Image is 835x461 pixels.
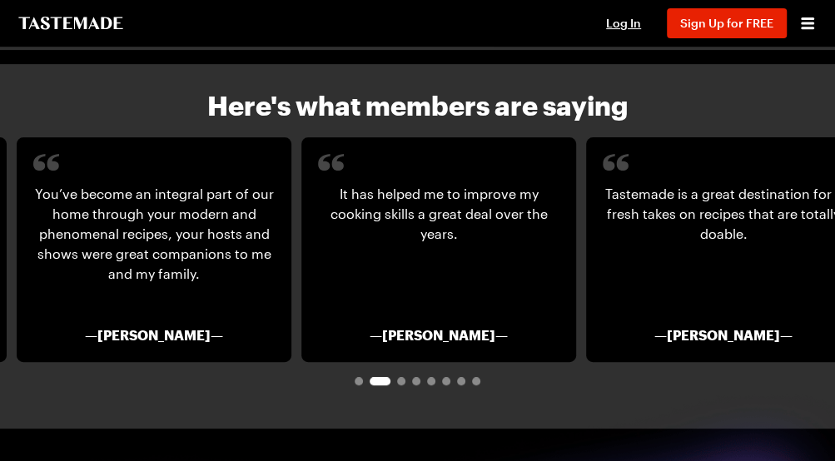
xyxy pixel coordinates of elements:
button: Sign Up for FREE [667,8,787,38]
p: You’ve become an integral part of our home through your modern and phenomenal recipes, your hosts... [33,184,275,284]
div: 3 / 9 [301,137,576,402]
div: 2 / 9 [17,137,291,402]
span: Go to slide 5 [427,377,435,385]
p: — [PERSON_NAME] — [318,325,559,345]
span: Go to slide 8 [472,377,480,385]
p: — [PERSON_NAME] — [33,325,275,345]
span: Go to slide 2 [370,377,390,385]
span: Log In [606,16,641,30]
h3: Here's what members are saying [17,91,818,121]
button: Log In [590,15,657,32]
span: Go to slide 1 [355,377,363,385]
p: It has helped me to improve my cooking skills a great deal over the years. [318,184,559,244]
span: Go to slide 4 [412,377,420,385]
span: Go to slide 3 [397,377,405,385]
span: Go to slide 7 [457,377,465,385]
span: Go to slide 6 [442,377,450,385]
button: Open menu [797,12,818,34]
a: To Tastemade Home Page [17,17,125,30]
span: Sign Up for FREE [680,16,773,30]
